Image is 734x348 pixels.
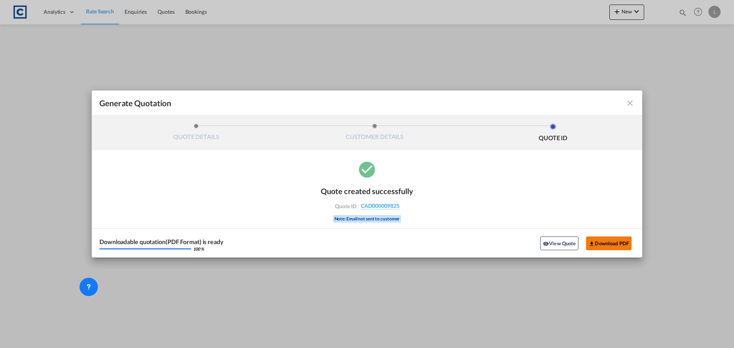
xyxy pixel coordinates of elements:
[357,160,377,179] md-icon: icon-checkbox-marked-circle
[589,241,595,247] md-icon: icon-download
[543,241,549,247] md-icon: icon-eye
[586,236,632,250] button: Download PDF
[107,123,286,144] li: QUOTE DETAILS
[99,239,224,245] div: Downloadable quotation(PDF Format) is ready
[193,247,204,251] div: 100 %
[540,236,578,250] button: icon-eyeView Quote
[361,202,399,209] span: CAD000009825
[333,215,401,223] div: Note: Email not sent to customer
[92,91,642,257] md-dialog: Generate QuotationQUOTE ...
[323,202,411,209] div: Quote ID :
[99,98,171,108] span: Generate Quotation
[286,123,464,144] li: CUSTOMER DETAILS
[625,99,635,108] md-icon: icon-close fg-AAA8AD cursor m-0
[464,123,642,144] li: QUOTE ID
[321,186,413,196] div: Quote created successfully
